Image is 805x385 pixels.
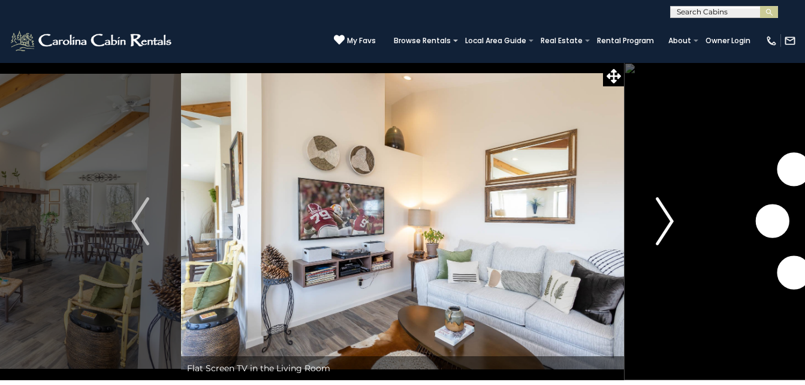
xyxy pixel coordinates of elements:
[765,35,777,47] img: phone-regular-white.png
[591,32,660,49] a: Rental Program
[388,32,457,49] a: Browse Rentals
[131,197,149,245] img: arrow
[181,356,624,380] div: Flat Screen TV in the Living Room
[535,32,589,49] a: Real Estate
[784,35,796,47] img: mail-regular-white.png
[347,35,376,46] span: My Favs
[656,197,674,245] img: arrow
[9,29,175,53] img: White-1-2.png
[334,34,376,47] a: My Favs
[459,32,532,49] a: Local Area Guide
[700,32,756,49] a: Owner Login
[100,62,181,380] button: Previous
[624,62,705,380] button: Next
[662,32,697,49] a: About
